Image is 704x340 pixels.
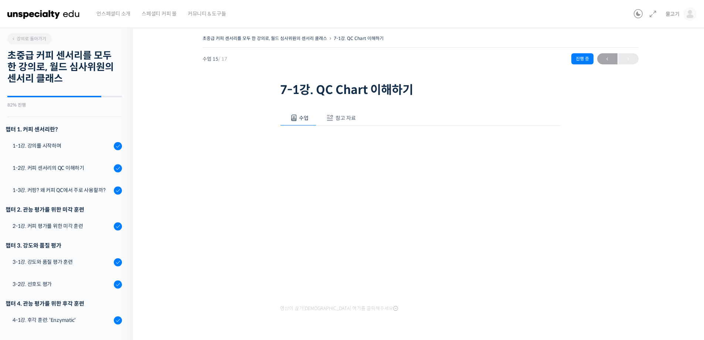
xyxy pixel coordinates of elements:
[299,115,309,121] span: 수업
[597,54,618,64] span: ←
[666,11,680,17] span: 물고기
[571,53,594,64] div: 진행 중
[13,142,112,150] div: 1-1강. 강의를 시작하며
[13,186,112,194] div: 1-3강. 커핑? 왜 커피 QC에서 주로 사용할까?
[6,205,122,215] div: 챕터 2. 관능 평가를 위한 미각 훈련
[13,164,112,172] div: 1-2강. 커피 센서리의 QC 이해하기
[336,115,356,121] span: 참고 자료
[13,316,112,324] div: 4-1강. 후각 훈련: 'Enzymatic'
[218,56,227,62] span: / 17
[6,240,122,250] div: 챕터 3. 강도와 품질 평가
[7,33,52,44] a: 강의로 돌아가기
[334,36,384,41] a: 7-1강. QC Chart 이해하기
[6,299,122,309] div: 챕터 4. 관능 평가를 위한 후각 훈련
[6,124,122,134] h3: 챕터 1. 커피 센서리란?
[280,83,561,97] h1: 7-1강. QC Chart 이해하기
[203,57,227,61] span: 수업 15
[280,306,398,312] span: 영상이 끊기[DEMOGRAPHIC_DATA] 여기를 클릭해주세요
[13,222,112,230] div: 2-1강. 커피 평가를 위한 미각 훈련
[13,258,112,266] div: 3-1강. 강도와 품질 평가 훈련
[597,53,618,64] a: ←이전
[7,50,122,85] h2: 초중급 커피 센서리를 모두 한 강의로, 월드 심사위원의 센서리 클래스
[203,36,327,41] a: 초중급 커피 센서리를 모두 한 강의로, 월드 심사위원의 센서리 클래스
[11,36,46,41] span: 강의로 돌아가기
[7,103,122,107] div: 82% 진행
[13,280,112,288] div: 3-2강. 선호도 평가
